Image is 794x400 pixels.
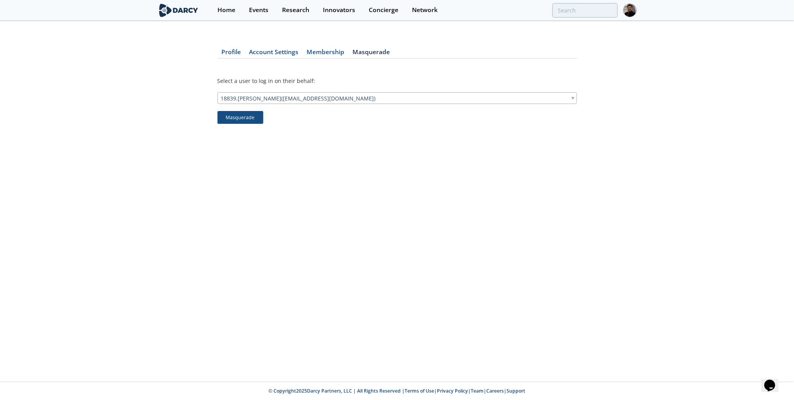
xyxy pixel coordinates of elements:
a: Careers [487,388,504,394]
a: Support [507,388,526,394]
a: Terms of Use [405,388,435,394]
span: 18839 . [PERSON_NAME] ( [EMAIL_ADDRESS][DOMAIN_NAME] ) [221,93,376,104]
img: Profile [623,4,637,17]
a: Privacy Policy [437,388,468,394]
div: Home [217,7,235,13]
div: 18839.[PERSON_NAME]([EMAIL_ADDRESS][DOMAIN_NAME]) [217,92,577,104]
div: Innovators [323,7,355,13]
div: Events [249,7,268,13]
a: Profile [217,49,245,58]
div: Select a user to log in on their behalf: [217,78,577,85]
img: logo-wide.svg [158,4,200,17]
iframe: chat widget [761,369,786,392]
a: Membership [303,49,349,58]
a: Account Settings [245,49,303,58]
a: Team [471,388,484,394]
input: Advanced Search [552,3,618,18]
div: Research [282,7,309,13]
p: © Copyright 2025 Darcy Partners, LLC | All Rights Reserved | | | | | [109,388,685,395]
button: Masquerade [217,111,263,124]
a: Masquerade [349,49,394,58]
div: Concierge [369,7,398,13]
div: Network [412,7,438,13]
